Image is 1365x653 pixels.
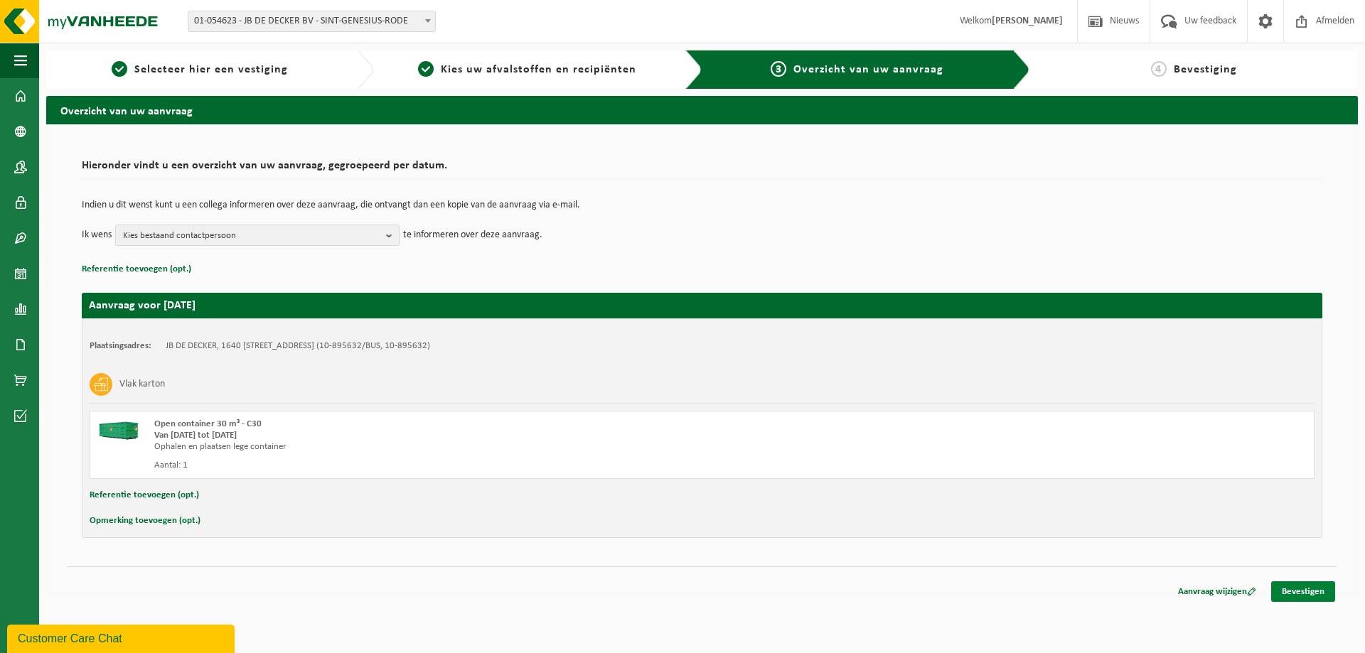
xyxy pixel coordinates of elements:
[403,225,542,246] p: te informeren over deze aanvraag.
[134,64,288,75] span: Selecteer hier een vestiging
[97,419,140,440] img: HK-XC-30-GN-00.png
[188,11,436,32] span: 01-054623 - JB DE DECKER BV - SINT-GENESIUS-RODE
[53,61,346,78] a: 1Selecteer hier een vestiging
[154,419,262,428] span: Open container 30 m³ - C30
[154,441,759,453] div: Ophalen en plaatsen lege container
[82,225,112,246] p: Ik wens
[188,11,435,31] span: 01-054623 - JB DE DECKER BV - SINT-GENESIUS-RODE
[46,96,1358,124] h2: Overzicht van uw aanvraag
[154,431,237,440] strong: Van [DATE] tot [DATE]
[115,225,400,246] button: Kies bestaand contactpersoon
[154,460,759,471] div: Aantal: 1
[82,200,1322,210] p: Indien u dit wenst kunt u een collega informeren over deze aanvraag, die ontvangt dan een kopie v...
[112,61,127,77] span: 1
[418,61,434,77] span: 2
[90,512,200,530] button: Opmerking toevoegen (opt.)
[166,340,430,352] td: JB DE DECKER, 1640 [STREET_ADDRESS] (10-895632/BUS, 10-895632)
[82,260,191,279] button: Referentie toevoegen (opt.)
[771,61,786,77] span: 3
[90,341,151,350] strong: Plaatsingsadres:
[123,225,380,247] span: Kies bestaand contactpersoon
[1271,581,1335,602] a: Bevestigen
[82,160,1322,179] h2: Hieronder vindt u een overzicht van uw aanvraag, gegroepeerd per datum.
[793,64,943,75] span: Overzicht van uw aanvraag
[1174,64,1237,75] span: Bevestiging
[1151,61,1167,77] span: 4
[381,61,673,78] a: 2Kies uw afvalstoffen en recipiënten
[119,373,165,396] h3: Vlak karton
[7,622,237,653] iframe: chat widget
[90,486,199,504] button: Referentie toevoegen (opt.)
[1167,581,1267,602] a: Aanvraag wijzigen
[441,64,636,75] span: Kies uw afvalstoffen en recipiënten
[89,300,196,311] strong: Aanvraag voor [DATE]
[992,16,1063,26] strong: [PERSON_NAME]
